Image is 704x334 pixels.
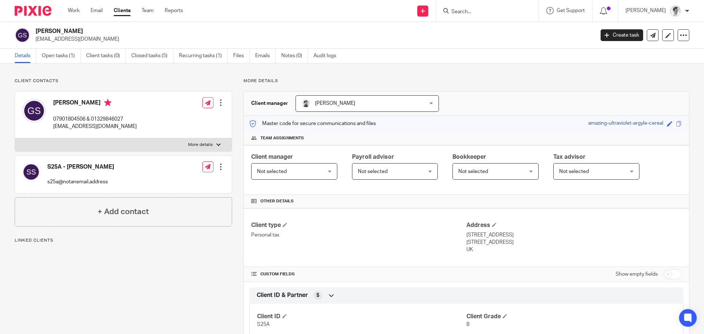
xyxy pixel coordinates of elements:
[257,322,269,327] span: S25A
[142,7,154,14] a: Team
[466,221,682,229] h4: Address
[188,142,213,148] p: More details
[251,100,288,107] h3: Client manager
[47,163,114,171] h4: S25A - [PERSON_NAME]
[616,271,658,278] label: Show empty fields
[466,246,682,253] p: UK
[15,238,232,243] p: Linked clients
[251,154,293,160] span: Client manager
[22,163,40,181] img: svg%3E
[98,206,149,217] h4: + Add contact
[243,78,689,84] p: More details
[131,49,173,63] a: Closed tasks (5)
[255,49,276,63] a: Emails
[257,313,466,320] h4: Client ID
[670,5,681,17] img: Adam_2025.jpg
[260,135,304,141] span: Team assignments
[313,49,342,63] a: Audit logs
[15,49,36,63] a: Details
[466,313,676,320] h4: Client Grade
[53,115,137,123] p: 07901804506 & 01329846027
[15,78,232,84] p: Client contacts
[114,7,131,14] a: Clients
[257,169,287,174] span: Not selected
[251,231,466,239] p: Personal tax
[301,99,310,108] img: Cam_2025.jpg
[559,169,589,174] span: Not selected
[257,291,308,299] span: Client ID & Partner
[251,271,466,277] h4: CUSTOM FIELDS
[466,322,470,327] span: B
[466,239,682,246] p: [STREET_ADDRESS]
[15,27,30,43] img: svg%3E
[260,198,294,204] span: Other details
[458,169,488,174] span: Not selected
[179,49,228,63] a: Recurring tasks (1)
[557,8,585,13] span: Get Support
[553,154,586,160] span: Tax advisor
[601,29,643,41] a: Create task
[36,36,590,43] p: [EMAIL_ADDRESS][DOMAIN_NAME]
[68,7,80,14] a: Work
[358,169,388,174] span: Not selected
[53,99,137,108] h4: [PERSON_NAME]
[249,120,376,127] p: Master code for secure communications and files
[466,231,682,239] p: [STREET_ADDRESS]
[22,99,46,122] img: svg%3E
[42,49,81,63] a: Open tasks (1)
[91,7,103,14] a: Email
[104,99,111,106] i: Primary
[36,27,479,35] h2: [PERSON_NAME]
[315,101,355,106] span: [PERSON_NAME]
[233,49,250,63] a: Files
[86,49,126,63] a: Client tasks (0)
[251,221,466,229] h4: Client type
[452,154,486,160] span: Bookkeeper
[316,292,319,299] span: 5
[15,6,51,16] img: Pixie
[53,123,137,130] p: [EMAIL_ADDRESS][DOMAIN_NAME]
[626,7,666,14] p: [PERSON_NAME]
[281,49,308,63] a: Notes (0)
[352,154,394,160] span: Payroll advisor
[47,178,114,186] p: s25a@notanemail.address
[165,7,183,14] a: Reports
[588,120,663,128] div: amazing-ultraviolet-argyle-cereal
[451,9,517,15] input: Search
